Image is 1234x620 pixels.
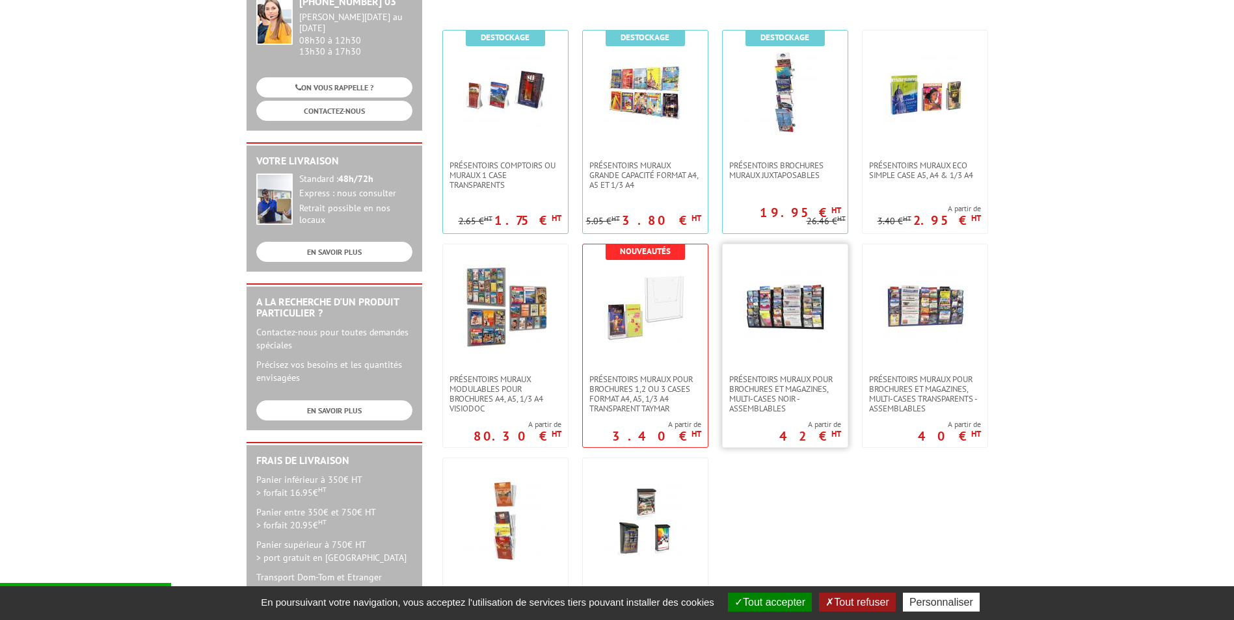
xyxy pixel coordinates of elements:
span: > forfait 16.95€ [256,487,327,498]
span: A partir de [878,203,981,214]
sup: HT [611,214,620,223]
span: A partir de [918,419,981,430]
sup: HT [831,428,841,439]
b: Destockage [481,32,530,43]
img: PRÉSENTOIRS MURAUX POUR BROCHURES ET MAGAZINES, MULTI-CASES NOIR - ASSEMBLABLES [743,264,827,348]
span: A partir de [779,419,841,430]
img: PRÉSENTOIRS MURAUX POUR BROCHURES 1,2 OU 3 CASES FORMAT A4, A5, 1/3 A4 TRANSPARENT TAYMAR [603,264,688,348]
a: PRÉSENTOIRS MURAUX POUR BROCHURES ET MAGAZINES, MULTI-CASES TRANSPARENTS - ASSEMBLABLES [863,374,987,413]
a: Présentoirs muraux Eco simple case A5, A4 & 1/3 A4 [863,161,987,180]
span: Présentoirs comptoirs ou muraux 1 case Transparents [449,161,561,190]
p: 80.30 € [474,432,561,440]
p: Transport Dom-Tom et Etranger [256,571,412,597]
p: 19.95 € [760,209,841,216]
p: 3.40 € [878,216,911,226]
span: Présentoirs muraux modulables pour brochures A4, A5, 1/3 A4 VISIODOC [449,374,561,413]
a: PRÉSENTOIRS MURAUX POUR BROCHURES ET MAGAZINES, MULTI-CASES NOIR - ASSEMBLABLES [723,374,848,413]
img: PRÉSENTOIRS MURAUX POUR BROCHURES SUPERPOSABLES TRANSPARENTS [463,478,548,562]
p: 3.80 € [622,216,701,224]
a: Présentoirs brochures muraux juxtaposables [723,161,848,180]
sup: HT [691,428,701,439]
div: Retrait possible en nos locaux [299,203,412,226]
strong: 48h/72h [338,173,373,185]
sup: HT [903,214,911,223]
span: > forfait 20.95€ [256,519,327,531]
sup: HT [691,213,701,224]
span: PRÉSENTOIRS MURAUX GRANDE CAPACITÉ FORMAT A4, A5 ET 1/3 A4 [589,161,701,190]
p: 1.75 € [494,216,561,224]
sup: HT [971,213,981,224]
p: 3.40 € [612,432,701,440]
p: Panier supérieur à 750€ HT [256,538,412,564]
p: 40 € [918,432,981,440]
p: 5.05 € [586,216,620,226]
div: 08h30 à 12h30 13h30 à 17h30 [299,12,412,57]
img: Présentoirs brochures muraux juxtaposables [743,50,827,135]
p: Contactez-nous pour toutes demandes spéciales [256,326,412,352]
span: En poursuivant votre navigation, vous acceptez l'utilisation de services tiers pouvant installer ... [254,597,721,608]
h2: A la recherche d'un produit particulier ? [256,296,412,319]
img: PRÉSENTOIRS-DISTRIBUTEURS DE DOCUMENTS MURAUX 1 CASE NOIR [603,478,688,562]
img: PRÉSENTOIRS MURAUX GRANDE CAPACITÉ FORMAT A4, A5 ET 1/3 A4 [603,50,688,135]
b: Destockage [760,32,809,43]
img: Présentoirs comptoirs ou muraux 1 case Transparents [463,50,548,135]
sup: HT [971,428,981,439]
img: Présentoirs muraux modulables pour brochures A4, A5, 1/3 A4 VISIODOC [463,264,548,348]
b: Nouveautés [620,246,671,257]
img: PRÉSENTOIRS MURAUX POUR BROCHURES ET MAGAZINES, MULTI-CASES TRANSPARENTS - ASSEMBLABLES [883,264,967,348]
span: > nous consulter pour devis [256,584,367,596]
a: CONTACTEZ-NOUS [256,101,412,121]
a: Présentoirs comptoirs ou muraux 1 case Transparents [443,161,568,190]
div: Express : nous consulter [299,188,412,200]
span: A partir de [474,419,561,430]
a: Présentoirs muraux modulables pour brochures A4, A5, 1/3 A4 VISIODOC [443,374,568,413]
b: Destockage [621,32,669,43]
span: PRÉSENTOIRS MURAUX POUR BROCHURES ET MAGAZINES, MULTI-CASES TRANSPARENTS - ASSEMBLABLES [869,374,981,413]
img: Présentoirs muraux Eco simple case A5, A4 & 1/3 A4 [883,50,967,135]
p: 2.95 € [913,216,981,224]
a: ON VOUS RAPPELLE ? [256,77,412,97]
button: Tout refuser [819,593,895,612]
p: Panier inférieur à 350€ HT [256,473,412,499]
a: EN SAVOIR PLUS [256,400,412,420]
div: [PERSON_NAME][DATE] au [DATE] [299,12,412,34]
sup: HT [318,485,327,494]
span: A partir de [612,419,701,430]
span: Présentoirs muraux Eco simple case A5, A4 & 1/3 A4 [869,161,981,180]
sup: HT [484,214,492,223]
p: Panier entre 350€ et 750€ HT [256,506,412,532]
p: 26.46 € [807,216,846,226]
span: Présentoirs brochures muraux juxtaposables [729,161,841,180]
span: PRÉSENTOIRS MURAUX POUR BROCHURES 1,2 OU 3 CASES FORMAT A4, A5, 1/3 A4 TRANSPARENT TAYMAR [589,374,701,413]
button: Personnaliser (fenêtre modale) [903,593,980,612]
a: EN SAVOIR PLUS [256,242,412,262]
h2: Frais de Livraison [256,455,412,467]
span: > port gratuit en [GEOGRAPHIC_DATA] [256,552,407,563]
sup: HT [552,428,561,439]
div: Standard : [299,174,412,185]
p: Précisez vos besoins et les quantités envisagées [256,358,412,384]
span: PRÉSENTOIRS MURAUX POUR BROCHURES ET MAGAZINES, MULTI-CASES NOIR - ASSEMBLABLES [729,374,841,413]
sup: HT [552,213,561,224]
sup: HT [831,205,841,216]
a: PRÉSENTOIRS MURAUX POUR BROCHURES 1,2 OU 3 CASES FORMAT A4, A5, 1/3 A4 TRANSPARENT TAYMAR [583,374,708,413]
a: PRÉSENTOIRS MURAUX GRANDE CAPACITÉ FORMAT A4, A5 ET 1/3 A4 [583,161,708,190]
img: widget-livraison.jpg [256,174,293,225]
p: 42 € [779,432,841,440]
button: Tout accepter [728,593,812,612]
p: 2.65 € [459,216,492,226]
sup: HT [318,517,327,526]
h2: Votre livraison [256,155,412,167]
sup: HT [837,214,846,223]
